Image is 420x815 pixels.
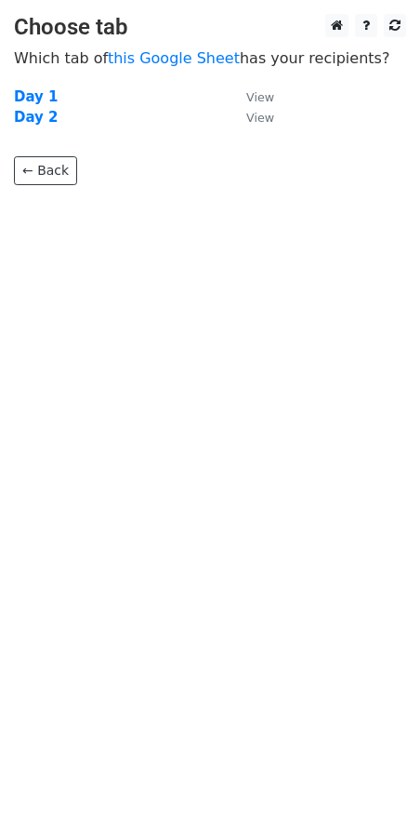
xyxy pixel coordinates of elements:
[14,156,77,185] a: ← Back
[14,88,59,105] a: Day 1
[246,111,274,125] small: View
[228,109,274,126] a: View
[246,90,274,104] small: View
[14,109,59,126] a: Day 2
[14,14,406,41] h3: Choose tab
[108,49,240,67] a: this Google Sheet
[14,48,406,68] p: Which tab of has your recipients?
[228,88,274,105] a: View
